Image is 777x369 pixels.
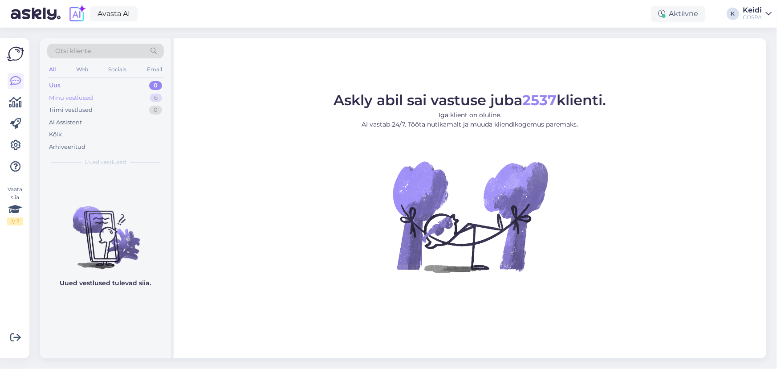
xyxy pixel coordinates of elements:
div: 2 / 3 [7,217,23,225]
div: GOSPA [743,14,762,21]
div: 0 [149,81,162,90]
p: Iga klient on oluline. AI vastab 24/7. Tööta nutikamalt ja muuda kliendikogemus paremaks. [334,111,606,129]
div: All [47,64,57,75]
b: 2537 [523,91,557,109]
div: Kõik [49,130,62,139]
span: Uued vestlused [85,158,126,166]
div: 6 [150,94,162,102]
p: Uued vestlused tulevad siia. [60,279,151,288]
a: Avasta AI [90,6,138,21]
div: 0 [149,106,162,115]
span: Askly abil sai vastuse juba klienti. [334,91,606,109]
div: K [727,8,739,20]
img: No Chat active [390,136,550,297]
img: Askly Logo [7,45,24,62]
div: Vaata siia [7,185,23,225]
div: Web [74,64,90,75]
img: explore-ai [68,4,86,23]
div: Minu vestlused [49,94,93,102]
a: KeidiGOSPA [743,7,772,21]
div: Arhiveeritud [49,143,85,152]
span: Otsi kliente [55,46,91,56]
div: Aktiivne [651,6,705,22]
img: No chats [40,190,171,271]
div: Uus [49,81,61,90]
div: Tiimi vestlused [49,106,93,115]
div: AI Assistent [49,118,82,127]
div: Keidi [743,7,762,14]
div: Socials [106,64,128,75]
div: Email [145,64,164,75]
